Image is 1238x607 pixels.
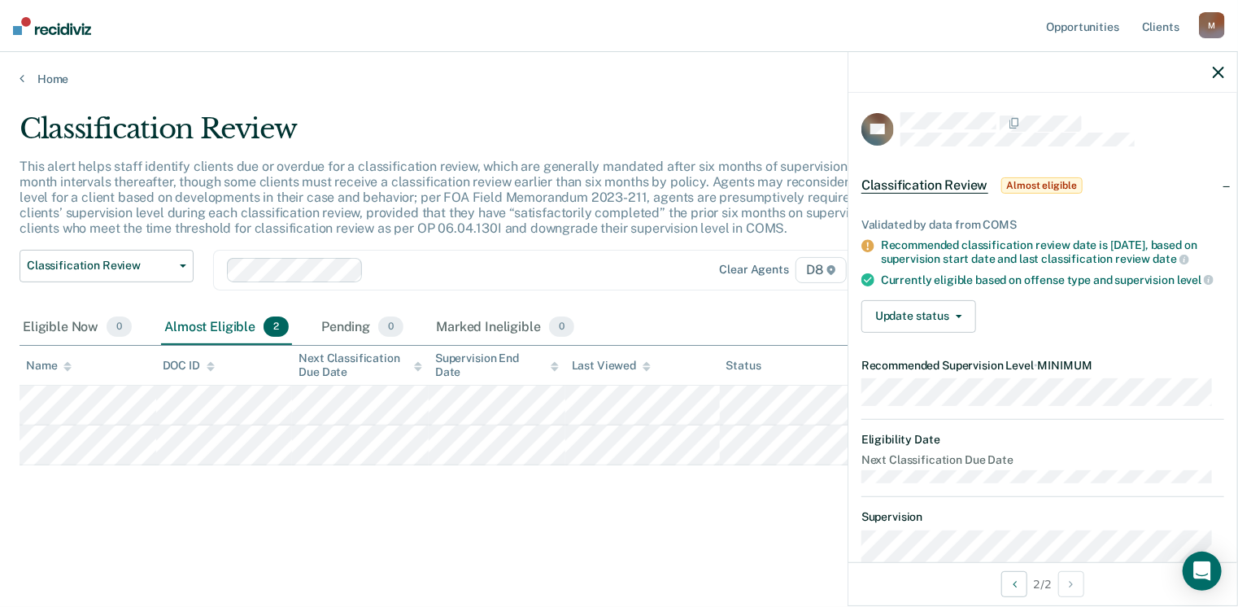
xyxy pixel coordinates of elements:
[264,317,289,338] span: 2
[1058,571,1084,597] button: Next Opportunity
[861,433,1224,447] dt: Eligibility Date
[435,352,559,379] div: Supervision End Date
[861,453,1224,467] dt: Next Classification Due Date
[549,317,574,338] span: 0
[299,352,422,379] div: Next Classification Due Date
[861,359,1224,373] dt: Recommended Supervision Level MINIMUM
[107,317,132,338] span: 0
[27,259,173,273] span: Classification Review
[163,359,215,373] div: DOC ID
[726,359,761,373] div: Status
[861,300,976,333] button: Update status
[318,310,407,346] div: Pending
[572,359,651,373] div: Last Viewed
[433,310,578,346] div: Marked Ineligible
[796,257,847,283] span: D8
[861,177,988,194] span: Classification Review
[881,238,1224,266] div: Recommended classification review date is [DATE], based on supervision start date and last classi...
[1034,359,1038,372] span: •
[161,310,292,346] div: Almost Eligible
[20,159,944,237] p: This alert helps staff identify clients due or overdue for a classification review, which are gen...
[861,510,1224,524] dt: Supervision
[848,159,1237,212] div: Classification ReviewAlmost eligible
[378,317,403,338] span: 0
[20,112,948,159] div: Classification Review
[861,218,1224,232] div: Validated by data from COMS
[1001,177,1083,194] span: Almost eligible
[20,72,1218,86] a: Home
[1199,12,1225,38] div: M
[1001,571,1027,597] button: Previous Opportunity
[848,562,1237,605] div: 2 / 2
[1183,552,1222,591] div: Open Intercom Messenger
[13,17,91,35] img: Recidiviz
[720,263,789,277] div: Clear agents
[20,310,135,346] div: Eligible Now
[26,359,72,373] div: Name
[881,273,1224,287] div: Currently eligible based on offense type and supervision
[1177,273,1214,286] span: level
